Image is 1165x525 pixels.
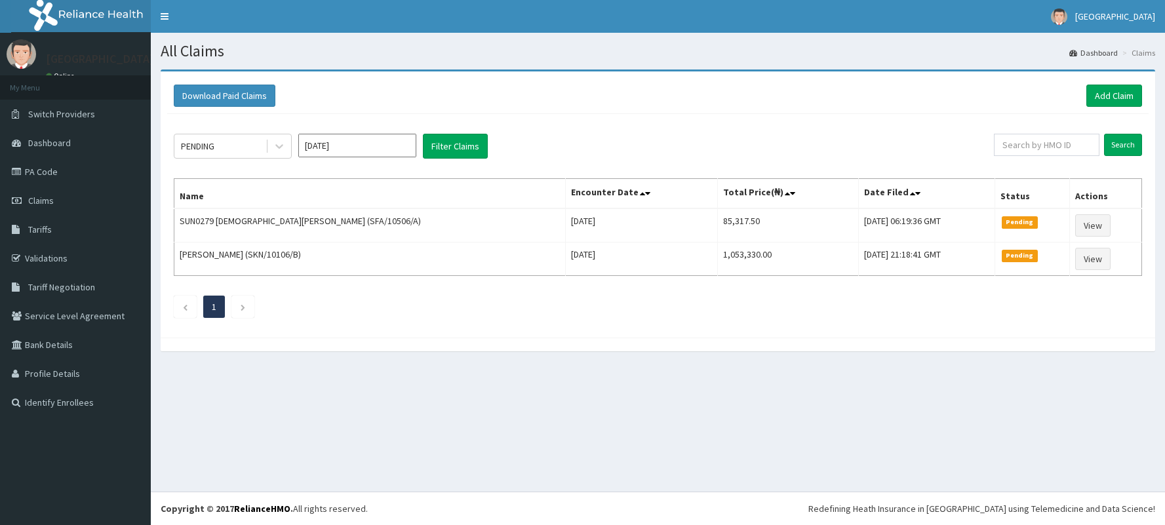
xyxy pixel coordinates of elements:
a: Add Claim [1086,85,1142,107]
a: Page 1 is your current page [212,301,216,313]
button: Filter Claims [423,134,488,159]
img: User Image [7,39,36,69]
td: SUN0279 [DEMOGRAPHIC_DATA][PERSON_NAME] (SFA/10506/A) [174,208,566,243]
a: Previous page [182,301,188,313]
div: PENDING [181,140,214,153]
a: RelianceHMO [234,503,290,515]
input: Select Month and Year [298,134,416,157]
th: Encounter Date [565,179,717,209]
a: Next page [240,301,246,313]
span: [GEOGRAPHIC_DATA] [1075,10,1155,22]
input: Search by HMO ID [994,134,1099,156]
h1: All Claims [161,43,1155,60]
a: View [1075,248,1111,270]
td: 85,317.50 [717,208,858,243]
img: User Image [1051,9,1067,25]
td: [PERSON_NAME] (SKN/10106/B) [174,243,566,276]
th: Date Filed [859,179,995,209]
th: Actions [1069,179,1141,209]
li: Claims [1119,47,1155,58]
td: [DATE] 06:19:36 GMT [859,208,995,243]
a: View [1075,214,1111,237]
span: Claims [28,195,54,206]
span: Switch Providers [28,108,95,120]
td: [DATE] 21:18:41 GMT [859,243,995,276]
a: Online [46,71,77,81]
th: Total Price(₦) [717,179,858,209]
span: Pending [1002,216,1038,228]
td: [DATE] [565,243,717,276]
input: Search [1104,134,1142,156]
span: Dashboard [28,137,71,149]
button: Download Paid Claims [174,85,275,107]
th: Status [995,179,1069,209]
td: 1,053,330.00 [717,243,858,276]
strong: Copyright © 2017 . [161,503,293,515]
footer: All rights reserved. [151,492,1165,525]
th: Name [174,179,566,209]
span: Tariffs [28,224,52,235]
p: [GEOGRAPHIC_DATA] [46,53,154,65]
div: Redefining Heath Insurance in [GEOGRAPHIC_DATA] using Telemedicine and Data Science! [808,502,1155,515]
span: Tariff Negotiation [28,281,95,293]
a: Dashboard [1069,47,1118,58]
td: [DATE] [565,208,717,243]
span: Pending [1002,250,1038,262]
